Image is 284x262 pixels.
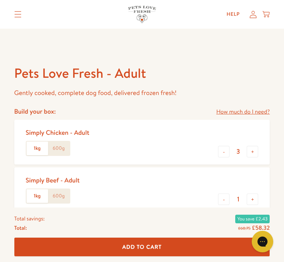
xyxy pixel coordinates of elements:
[27,189,48,203] label: 1kg
[122,243,162,251] span: Add To Cart
[14,223,27,233] span: Total:
[14,107,56,115] h4: Build your box:
[248,228,277,255] iframe: Gorgias live chat messenger
[9,5,27,23] summary: Translation missing: en.sections.header.menu
[48,189,70,203] label: 600g
[14,238,270,257] button: Add To Cart
[27,142,48,155] label: 1kg
[247,194,258,205] button: +
[252,224,270,232] span: £58.32
[14,65,270,82] h1: Pets Love Fresh - Adult
[235,215,270,223] span: You save £2.43
[14,87,270,99] p: Gently cooked, complete dog food, delivered frozen fresh!
[26,128,89,137] div: Simply Chicken - Adult
[218,194,229,205] button: -
[221,7,246,22] a: Help
[26,176,80,184] div: Simply Beef - Adult
[218,146,229,157] button: -
[216,107,270,117] a: How much do I need?
[247,146,258,157] button: +
[14,214,45,223] span: Total savings:
[48,142,70,155] label: 600g
[128,6,156,23] img: Pets Love Fresh
[238,225,250,231] s: £60.75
